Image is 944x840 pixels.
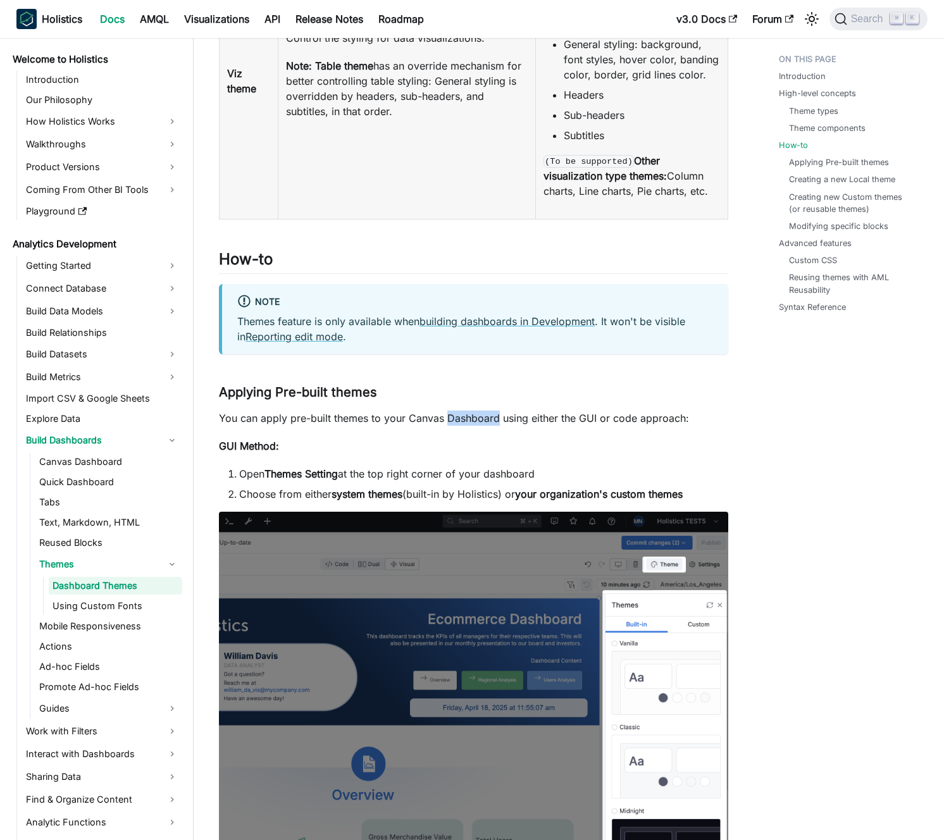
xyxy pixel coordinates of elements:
kbd: ⌘ [890,13,903,24]
h3: Applying Pre-built themes [219,385,728,400]
a: Themes [35,554,182,574]
a: Work with Filters [22,721,182,741]
a: v3.0 Docs [669,9,745,29]
a: Promote Ad-hoc Fields [35,678,182,696]
a: HolisticsHolistics [16,9,82,29]
p: You can apply pre-built themes to your Canvas Dashboard using either the GUI or code approach: [219,411,728,426]
p: Column charts, Line charts, Pie charts, etc. [543,153,720,199]
li: Sub-headers [564,108,720,123]
img: Holistics [16,9,37,29]
a: Roadmap [371,9,432,29]
div: Note [237,294,713,311]
li: Headers [564,87,720,102]
a: Canvas Dashboard [35,453,182,471]
a: Build Datasets [22,344,182,364]
a: Build Data Models [22,301,182,321]
a: How-to [779,139,808,151]
a: Playground [22,202,182,220]
a: Dashboard Themes [49,577,182,595]
a: Welcome to Holistics [9,51,182,68]
p: has an override mechanism for better controlling table styling: General styling is overridden by ... [286,58,527,119]
a: Tabs [35,493,182,511]
a: Guides [35,698,182,719]
a: Import CSV & Google Sheets [22,390,182,407]
a: Introduction [22,71,182,89]
a: Quick Dashboard [35,473,182,491]
a: High-level concepts [779,87,856,99]
a: AMQL [132,9,177,29]
a: Find & Organize Content [22,789,182,810]
a: Getting Started [22,256,182,276]
a: Forum [745,9,801,29]
a: Coming From Other BI Tools [22,180,182,200]
a: Theme components [789,122,866,134]
strong: Themes Setting [264,467,338,480]
a: Connect Database [22,278,182,299]
button: Switch between dark and light mode (currently light mode) [802,9,822,29]
a: Explore Data [22,410,182,428]
button: Search (Command+K) [829,8,928,30]
a: Theme types [789,105,838,117]
li: Open at the top right corner of your dashboard [239,466,728,481]
kbd: K [906,13,919,24]
a: Build Relationships [22,324,182,342]
a: Syntax Reference [779,301,846,313]
a: Custom CSS [789,254,837,266]
b: Viz theme [227,67,256,95]
a: Actions [35,638,182,655]
a: building dashboards in Development [419,315,595,328]
a: Build Metrics [22,367,182,387]
a: Docs [92,9,132,29]
a: Sharing Data [22,767,182,787]
a: Introduction [779,70,826,82]
a: Modifying specific blocks [789,220,888,232]
a: Build Dashboards [22,430,182,450]
a: Applying Pre-built themes [789,156,889,168]
strong: your organization's custom themes [515,488,683,500]
a: Creating a new Local theme [789,173,895,185]
a: Advanced features [779,237,852,249]
a: Text, Markdown, HTML [35,514,182,531]
a: API [257,9,288,29]
a: Interact with Dashboards [22,744,182,764]
code: (To be supported) [543,155,635,168]
a: Product Versions [22,157,182,177]
li: General styling: background, font styles, hover color, banding color, border, grid lines color. [564,37,720,82]
a: Reusing themes with AML Reusability [789,271,915,295]
b: Table theme [315,59,373,72]
strong: system themes [332,488,402,500]
a: Ad-hoc Fields [35,658,182,676]
span: Search [847,13,891,25]
b: Holistics [42,11,82,27]
li: Choose from either (built-in by Holistics) or [239,486,728,502]
a: How Holistics Works [22,111,182,132]
a: Reporting edit mode [245,330,343,343]
a: Mobile Responsiveness [35,617,182,635]
p: Control the styling for data visualizations. [286,30,527,46]
a: Creating new Custom themes (or reusable themes) [789,191,915,215]
a: Analytic Functions [22,812,182,832]
li: Subtitles [564,128,720,143]
a: Visualizations [177,9,257,29]
a: Our Philosophy [22,91,182,109]
p: Themes feature is only available when . It won't be visible in . [237,314,713,344]
a: Analytics Development [9,235,182,253]
b: Note: [286,59,312,72]
strong: GUI Method: [219,440,279,452]
a: Walkthroughs [22,134,182,154]
a: Reused Blocks [35,534,182,552]
a: Using Custom Fonts [49,597,182,615]
nav: Docs sidebar [4,38,194,840]
h2: How-to [219,250,728,274]
a: Release Notes [288,9,371,29]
